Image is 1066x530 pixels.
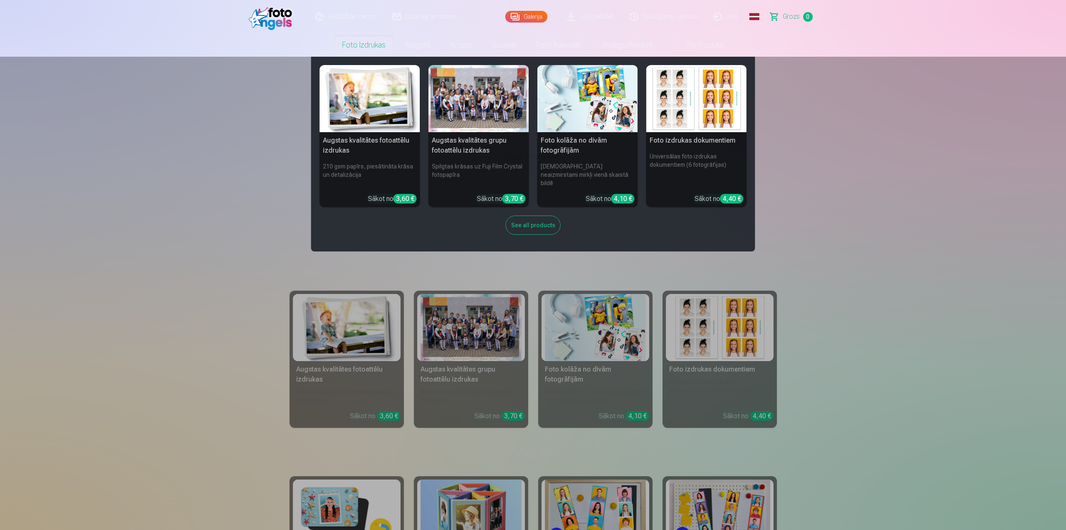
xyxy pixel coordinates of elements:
a: Suvenīri [482,33,527,57]
h6: [DEMOGRAPHIC_DATA] neaizmirstami mirkļi vienā skaistā bildē [537,159,638,191]
div: Sākot no [368,194,417,204]
div: 4,10 € [611,194,635,203]
a: Krūzes [441,33,482,57]
h5: Augstas kvalitātes grupu fotoattēlu izdrukas [428,132,529,159]
h6: 210 gsm papīrs, piesātināta krāsa un detalizācija [320,159,420,191]
div: Sākot no [586,194,635,204]
div: Sākot no [695,194,743,204]
a: Foto izdrukas [332,33,396,57]
div: 4,40 € [720,194,743,203]
div: 3,60 € [393,194,417,203]
a: Augstas kvalitātes grupu fotoattēlu izdrukasSpilgtas krāsas uz Fuji Film Crystal fotopapīraSākot ... [428,65,529,207]
h6: Spilgtas krāsas uz Fuji Film Crystal fotopapīra [428,159,529,191]
a: Visi produkti [662,33,734,57]
a: Magnēti [396,33,441,57]
div: 3,70 € [502,194,526,203]
h5: Foto kolāža no divām fotogrāfijām [537,132,638,159]
a: Foto izdrukas dokumentiemFoto izdrukas dokumentiemUniversālas foto izdrukas dokumentiem (6 fotogr... [646,65,747,207]
img: Augstas kvalitātes fotoattēlu izdrukas [320,65,420,132]
a: Galerija [505,11,547,23]
a: Foto kolāža no divām fotogrāfijāmFoto kolāža no divām fotogrāfijām[DEMOGRAPHIC_DATA] neaizmirstam... [537,65,638,207]
span: 0 [803,12,813,22]
img: /fa3 [249,3,297,30]
div: Sākot no [477,194,526,204]
h6: Universālas foto izdrukas dokumentiem (6 fotogrāfijas) [646,149,747,191]
a: Augstas kvalitātes fotoattēlu izdrukasAugstas kvalitātes fotoattēlu izdrukas210 gsm papīrs, piesā... [320,65,420,207]
span: Grozs [783,12,800,22]
img: Foto kolāža no divām fotogrāfijām [537,65,638,132]
div: See all products [506,216,561,235]
img: Foto izdrukas dokumentiem [646,65,747,132]
h5: Augstas kvalitātes fotoattēlu izdrukas [320,132,420,159]
h5: Foto izdrukas dokumentiem [646,132,747,149]
a: Atslēgu piekariņi [592,33,662,57]
a: Foto kalendāri [527,33,592,57]
a: See all products [506,220,561,229]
